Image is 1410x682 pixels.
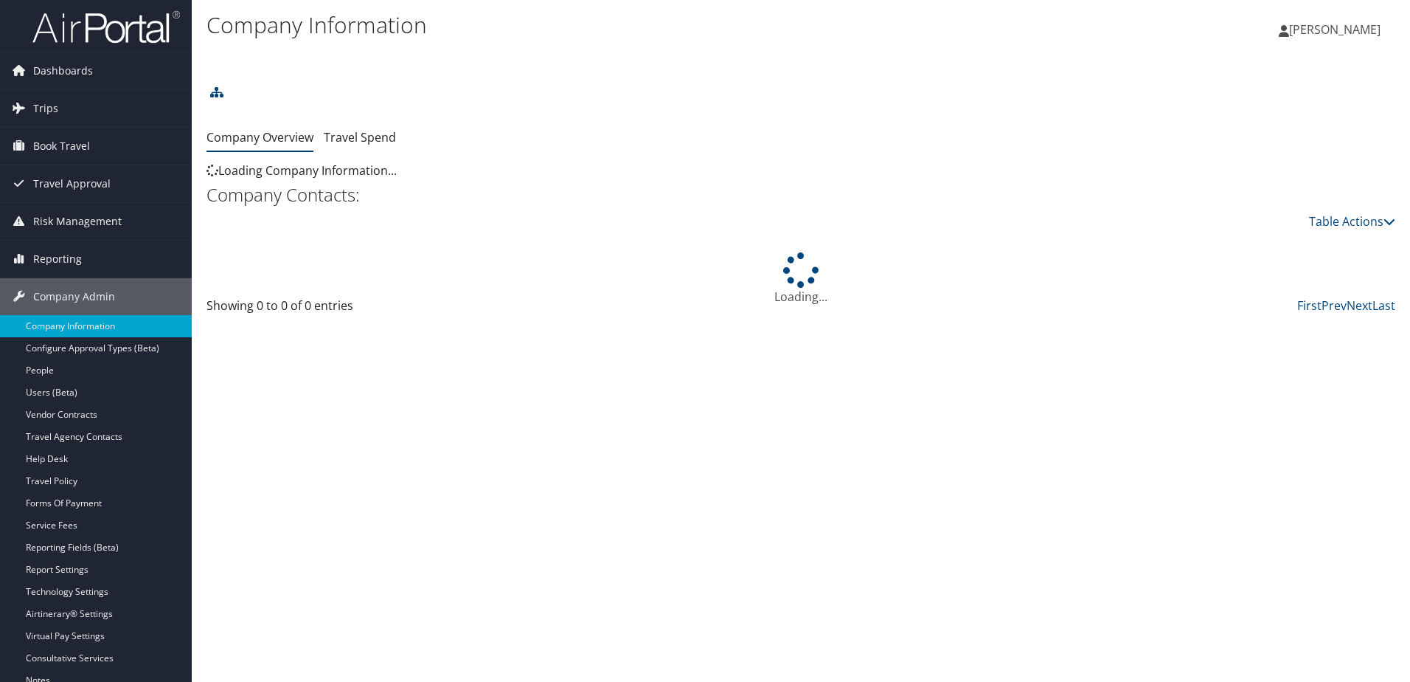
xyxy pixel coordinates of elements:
a: First [1297,297,1322,314]
span: Dashboards [33,52,93,89]
span: Trips [33,90,58,127]
h2: Company Contacts: [206,182,1395,207]
a: Travel Spend [324,129,396,145]
span: Travel Approval [33,165,111,202]
div: Showing 0 to 0 of 0 entries [206,297,487,322]
span: Reporting [33,241,82,278]
a: Next [1347,297,1372,314]
a: Prev [1322,297,1347,314]
div: Loading... [206,252,1395,306]
span: [PERSON_NAME] [1289,21,1381,38]
h1: Company Information [206,10,999,41]
a: Last [1372,297,1395,314]
a: [PERSON_NAME] [1279,7,1395,52]
img: airportal-logo.png [32,10,180,44]
span: Risk Management [33,203,122,240]
span: Book Travel [33,128,90,165]
span: Loading Company Information... [206,162,397,179]
a: Table Actions [1309,213,1395,230]
span: Company Admin [33,278,115,315]
a: Company Overview [206,129,313,145]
